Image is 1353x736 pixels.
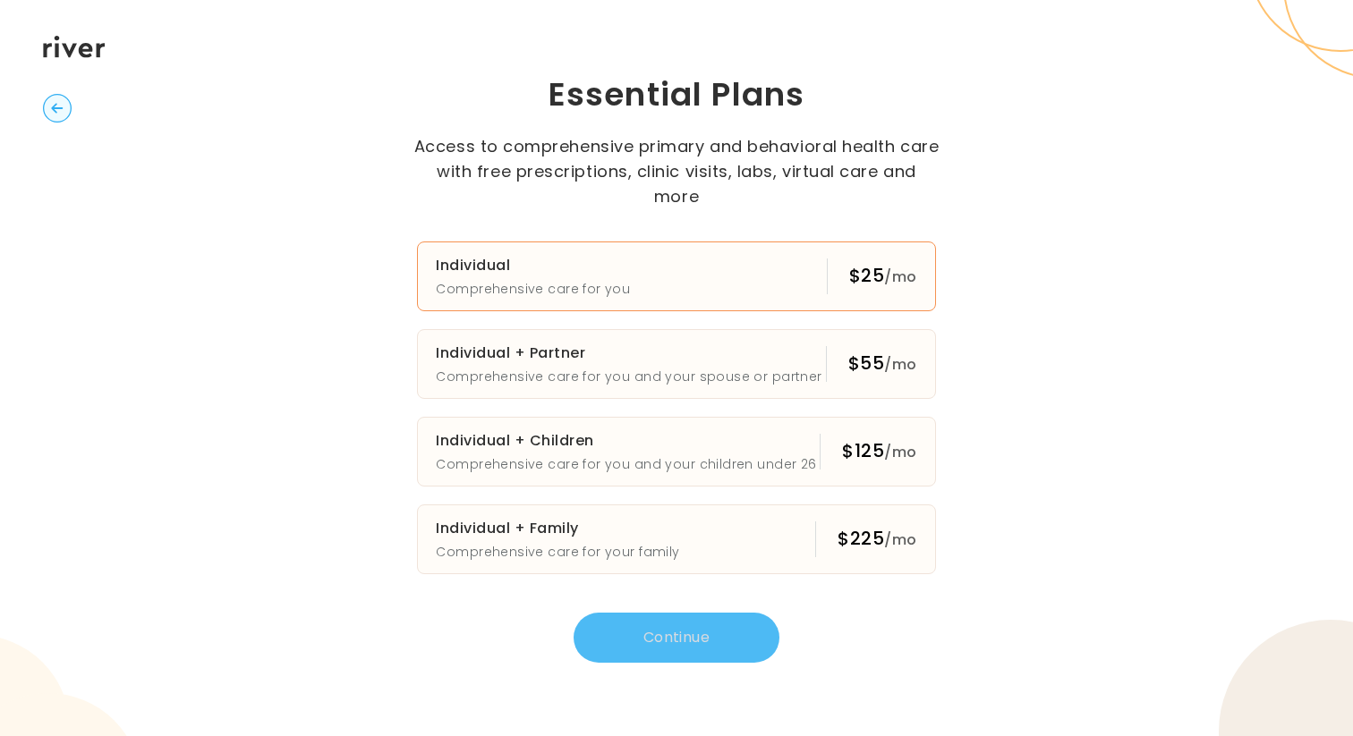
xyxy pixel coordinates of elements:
h3: Individual + Partner [436,341,821,366]
span: /mo [884,266,916,287]
div: $225 [838,526,916,553]
p: Comprehensive care for you [436,278,630,300]
p: Comprehensive care for your family [436,541,679,563]
button: Individual + ChildrenComprehensive care for you and your children under 26$125/mo [417,417,935,486]
button: Individual + FamilyComprehensive care for your family$225/mo [417,504,935,574]
h3: Individual + Children [436,428,816,453]
span: /mo [884,529,916,550]
p: Comprehensive care for you and your children under 26 [436,453,816,475]
p: Comprehensive care for you and your spouse or partner [436,366,821,387]
button: IndividualComprehensive care for you$25/mo [417,241,935,311]
h1: Essential Plans [353,73,1000,116]
h3: Individual + Family [436,516,679,541]
button: Individual + PartnerComprehensive care for you and your spouse or partner$55/mo [417,329,935,399]
span: /mo [884,354,916,375]
span: /mo [884,442,916,462]
button: Continue [574,613,779,663]
div: $55 [848,351,917,377]
h3: Individual [436,253,630,278]
div: $25 [849,263,917,290]
div: $125 [842,438,916,465]
p: Access to comprehensive primary and behavioral health care with free prescriptions, clinic visits... [413,134,940,209]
